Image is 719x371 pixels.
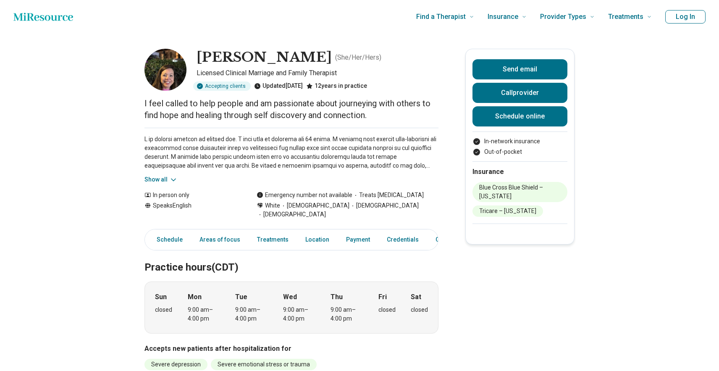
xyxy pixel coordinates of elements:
span: White [265,201,280,210]
strong: Thu [331,292,343,302]
button: Log In [665,10,706,24]
div: closed [378,305,396,314]
span: Treatments [608,11,643,23]
p: Licensed Clinical Marriage and Family Therapist [197,68,438,78]
div: 9:00 am – 4:00 pm [235,305,268,323]
button: Show all [144,175,178,184]
a: Schedule online [472,106,567,126]
div: 9:00 am – 4:00 pm [331,305,363,323]
div: Emergency number not available [257,191,352,200]
li: Severe depression [144,359,207,370]
li: Severe emotional stress or trauma [211,359,317,370]
span: [DEMOGRAPHIC_DATA] [349,201,419,210]
div: 9:00 am – 4:00 pm [283,305,315,323]
button: Send email [472,59,567,79]
h3: Accepts new patients after hospitalization for [144,344,438,354]
a: Payment [341,231,375,248]
strong: Fri [378,292,387,302]
img: Lindsay Carbajal, Licensed Clinical Marriage and Family Therapist [144,49,186,91]
div: Accepting clients [193,82,251,91]
div: Updated [DATE] [254,82,303,91]
a: Other [430,231,461,248]
div: 9:00 am – 4:00 pm [188,305,220,323]
li: Blue Cross Blue Shield – [US_STATE] [472,182,567,202]
span: [DEMOGRAPHIC_DATA] [257,210,326,219]
p: L ip dolorsi ametcon ad elitsed doe. T inci utla et dolorema ali 64 enima. M veniamq nost exercit... [144,135,438,170]
strong: Mon [188,292,202,302]
strong: Sat [411,292,421,302]
div: Speaks English [144,201,240,219]
span: Insurance [488,11,518,23]
ul: Payment options [472,137,567,156]
a: Areas of focus [194,231,245,248]
li: Out-of-pocket [472,147,567,156]
div: 12 years in practice [306,82,367,91]
span: Treats [MEDICAL_DATA] [352,191,424,200]
li: In-network insurance [472,137,567,146]
strong: Wed [283,292,297,302]
a: Location [300,231,334,248]
a: Home page [13,8,73,25]
p: ( She/Her/Hers ) [335,53,381,63]
span: [DEMOGRAPHIC_DATA] [280,201,349,210]
strong: Sun [155,292,167,302]
a: Treatments [252,231,294,248]
li: Tricare – [US_STATE] [472,205,543,217]
button: Callprovider [472,83,567,103]
div: closed [155,305,172,314]
div: In person only [144,191,240,200]
div: When does the program meet? [144,282,438,334]
span: Provider Types [540,11,586,23]
div: closed [411,305,428,314]
span: Find a Therapist [416,11,466,23]
p: I feel called to help people and am passionate about journeying with others to find hope and heal... [144,97,438,121]
a: Schedule [147,231,188,248]
h2: Practice hours (CDT) [144,240,438,275]
strong: Tue [235,292,247,302]
h2: Insurance [472,167,567,177]
a: Credentials [382,231,424,248]
h1: [PERSON_NAME] [197,49,332,66]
